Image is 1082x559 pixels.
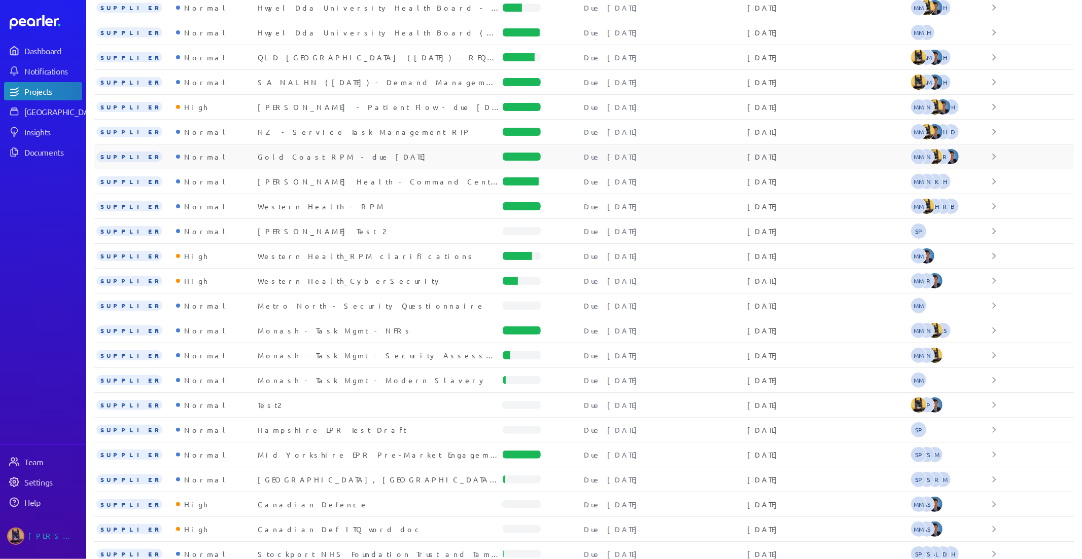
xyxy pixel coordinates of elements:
[935,198,951,214] span: Stephen Ridley
[927,198,943,214] span: Kaye Hocking
[24,46,81,56] div: Dashboard
[258,251,503,261] div: Western Health_RPM clarifications
[4,123,82,141] a: Insights
[258,276,503,286] div: Western Health_CyberSecurity
[24,86,81,96] div: Projects
[919,198,935,214] img: Tung Nguyen
[919,49,935,65] span: Michelle Manuel
[258,27,503,38] div: Hwyel Dda University Health Board (HDUHB) - Appendix D
[927,49,943,65] img: Sam Blight
[258,425,503,435] div: Hampshire EPR Test Draft
[24,147,81,157] div: Documents
[584,524,642,534] p: Due [DATE]
[96,400,162,410] span: SUPPLIER
[96,127,162,137] span: SUPPLIER
[943,198,959,214] span: Shelly Badiala
[96,474,162,485] span: SUPPLIER
[10,15,82,29] a: Dashboard
[747,3,911,13] div: [DATE]
[911,248,927,264] span: Michelle Manuel
[911,99,927,115] span: Michelle Manuel
[927,99,943,115] img: Tung Nguyen
[258,474,503,485] div: [GEOGRAPHIC_DATA], [GEOGRAPHIC_DATA] & Goole - EPR Pre-Market Engagement
[919,74,935,90] span: Michelle Manuel
[911,496,927,512] span: Michelle Manuel
[258,301,503,311] div: Metro North - Security Questionnaire
[919,521,935,537] span: Andy Smallman
[258,375,503,385] div: Monash - Task Mgmt - Modern Slavery
[258,152,503,162] div: Gold Coast RPM - due [DATE]
[927,273,943,289] img: Sam Blight
[747,499,911,509] div: [DATE]
[584,102,642,112] p: Due [DATE]
[747,325,911,336] div: [DATE]
[180,52,229,62] div: Normal
[258,450,503,460] div: Mid Yorkshire EPR Pre-Market Engagement
[747,450,911,460] div: [DATE]
[96,152,162,162] span: SUPPLIER
[935,322,951,339] span: Renee Schofield
[4,102,82,121] a: [GEOGRAPHIC_DATA]
[180,251,207,261] div: High
[180,325,229,336] div: Normal
[911,173,927,190] span: Michelle Manuel
[180,474,229,485] div: Normal
[919,496,935,512] span: Andy Smallman
[4,62,82,80] a: Notifications
[927,322,943,339] img: Tung Nguyen
[96,549,162,559] span: SUPPLIER
[180,400,229,410] div: Normal
[96,350,162,360] span: SUPPLIER
[935,124,951,140] span: Kaye Hocking
[911,297,927,314] span: Michelle Manuel
[911,422,927,438] span: Sarah Pendlebury
[584,549,642,559] p: Due [DATE]
[96,524,162,534] span: SUPPLIER
[180,350,229,360] div: Normal
[911,397,927,413] img: Tung Nguyen
[911,223,927,239] span: Sarah Pendlebury
[258,226,503,236] div: [PERSON_NAME] Test 2
[96,276,162,286] span: SUPPLIER
[4,493,82,511] a: Help
[180,549,229,559] div: Normal
[4,42,82,60] a: Dashboard
[911,24,927,41] span: Michelle Manuel
[96,251,162,261] span: SUPPLIER
[4,143,82,161] a: Documents
[24,106,100,117] div: [GEOGRAPHIC_DATA]
[747,375,911,385] div: [DATE]
[96,77,162,87] span: SUPPLIER
[96,27,162,38] span: SUPPLIER
[747,549,911,559] div: [DATE]
[584,3,642,13] p: Due [DATE]
[927,124,943,140] img: Sam Blight
[747,251,911,261] div: [DATE]
[258,102,503,112] div: [PERSON_NAME] - Patient Flow - due [DATE]
[919,273,935,289] span: Stephen Ridley
[258,3,503,13] div: Hwyel Dda University Health Board - Appendix C
[747,276,911,286] div: [DATE]
[96,301,162,311] span: SUPPLIER
[584,52,642,62] p: Due [DATE]
[96,325,162,336] span: SUPPLIER
[911,446,927,463] span: Sarah Pendlebury
[180,176,229,187] div: Normal
[747,524,911,534] div: [DATE]
[935,471,951,488] span: Helen Mutton
[258,52,503,62] div: QLD [GEOGRAPHIC_DATA] ([DATE]) - RFQ Remote Patient Monitoring Virtual Platform
[747,350,911,360] div: [DATE]
[180,499,207,509] div: High
[96,3,162,13] span: SUPPLIER
[4,473,82,491] a: Settings
[747,201,911,211] div: [DATE]
[584,77,642,87] p: Due [DATE]
[24,66,81,76] div: Notifications
[919,446,935,463] span: Tom Scott
[927,471,943,488] span: Jeanne Riggs
[24,127,81,137] div: Insights
[747,425,911,435] div: [DATE]
[584,350,642,360] p: Due [DATE]
[927,521,943,537] img: Sam Blight
[911,521,927,537] span: Michelle Manuel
